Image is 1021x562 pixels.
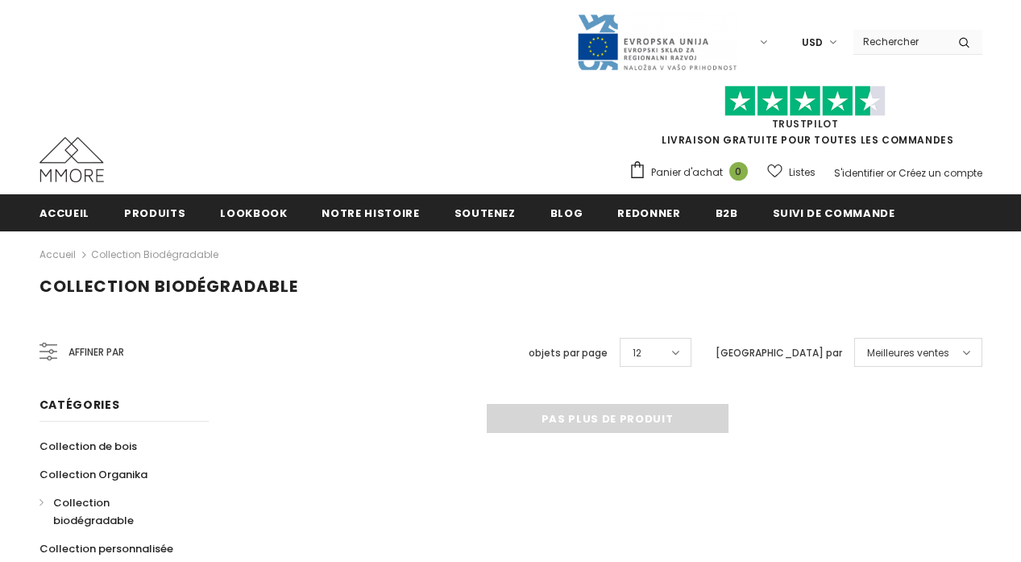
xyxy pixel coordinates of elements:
[39,489,191,535] a: Collection biodégradable
[867,345,949,361] span: Meilleures ventes
[716,194,738,231] a: B2B
[322,206,419,221] span: Notre histoire
[899,166,982,180] a: Créez un compte
[53,495,134,528] span: Collection biodégradable
[853,30,946,53] input: Search Site
[454,206,516,221] span: soutenez
[617,194,680,231] a: Redonner
[767,158,816,186] a: Listes
[39,432,137,460] a: Collection de bois
[633,345,641,361] span: 12
[39,206,90,221] span: Accueil
[773,194,895,231] a: Suivi de commande
[220,206,287,221] span: Lookbook
[39,245,76,264] a: Accueil
[68,343,124,361] span: Affiner par
[629,160,756,185] a: Panier d'achat 0
[39,541,173,556] span: Collection personnalisée
[39,467,147,482] span: Collection Organika
[39,397,120,413] span: Catégories
[834,166,884,180] a: S'identifier
[454,194,516,231] a: soutenez
[789,164,816,181] span: Listes
[91,248,218,261] a: Collection biodégradable
[724,85,886,117] img: Faites confiance aux étoiles pilotes
[716,206,738,221] span: B2B
[39,194,90,231] a: Accueil
[39,275,298,298] span: Collection biodégradable
[529,345,608,361] label: objets par page
[39,460,147,489] a: Collection Organika
[322,194,419,231] a: Notre histoire
[617,206,680,221] span: Redonner
[651,164,723,181] span: Panier d'achat
[39,137,104,182] img: Cas MMORE
[773,206,895,221] span: Suivi de commande
[886,166,896,180] span: or
[576,13,737,72] img: Javni Razpis
[716,345,842,361] label: [GEOGRAPHIC_DATA] par
[39,439,137,454] span: Collection de bois
[124,194,185,231] a: Produits
[550,194,583,231] a: Blog
[550,206,583,221] span: Blog
[124,206,185,221] span: Produits
[729,162,748,181] span: 0
[802,35,823,51] span: USD
[576,35,737,48] a: Javni Razpis
[220,194,287,231] a: Lookbook
[772,117,839,131] a: TrustPilot
[629,93,982,147] span: LIVRAISON GRATUITE POUR TOUTES LES COMMANDES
